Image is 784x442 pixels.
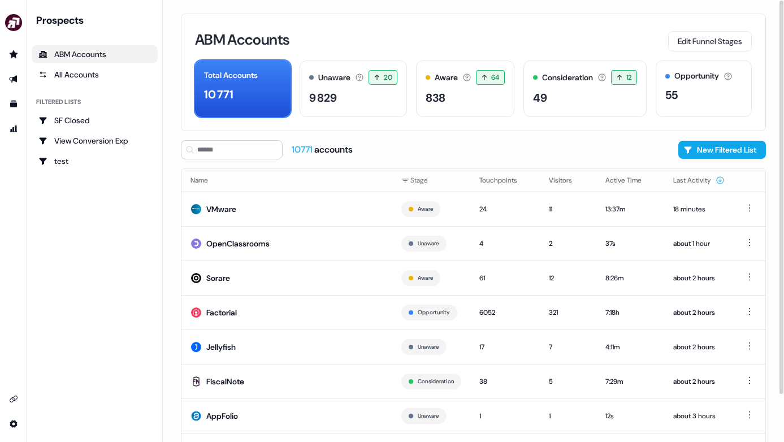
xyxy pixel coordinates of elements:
div: about 2 hours [673,272,725,284]
div: 11 [549,203,587,215]
div: AppFolio [206,410,238,422]
div: Opportunity [674,70,719,82]
div: 12 [549,272,587,284]
span: 12 [626,72,632,83]
div: Stage [401,175,461,186]
button: Last Activity [673,170,725,190]
span: 10771 [292,144,314,155]
div: 5 [549,376,587,387]
button: Opportunity [418,307,450,318]
div: Factorial [206,307,237,318]
div: ABM Accounts [38,49,151,60]
a: Go to outbound experience [5,70,23,88]
button: Aware [418,273,433,283]
button: Unaware [418,342,439,352]
a: Go to integrations [5,415,23,433]
div: FiscalNote [206,376,244,387]
div: about 2 hours [673,341,725,353]
div: Unaware [318,72,350,84]
div: 838 [426,89,445,106]
div: test [38,155,151,167]
div: 7:29m [605,376,655,387]
div: 7:18h [605,307,655,318]
div: about 3 hours [673,410,725,422]
button: Consideration [418,376,454,387]
div: about 2 hours [673,376,725,387]
div: 37s [605,238,655,249]
div: 2 [549,238,587,249]
div: 1 [479,410,531,422]
div: 61 [479,272,531,284]
button: Edit Funnel Stages [668,31,752,51]
span: 64 [491,72,500,83]
div: Filtered lists [36,97,81,107]
div: View Conversion Exp [38,135,151,146]
div: OpenClassrooms [206,238,270,249]
div: 13:37m [605,203,655,215]
h3: ABM Accounts [195,32,289,47]
div: Sorare [206,272,230,284]
button: Unaware [418,411,439,421]
div: All Accounts [38,69,151,80]
a: Go to View Conversion Exp [32,132,158,150]
div: 17 [479,341,531,353]
div: VMware [206,203,236,215]
div: 38 [479,376,531,387]
div: 24 [479,203,531,215]
div: SF Closed [38,115,151,126]
button: Aware [418,204,433,214]
a: All accounts [32,66,158,84]
div: Total Accounts [204,70,258,81]
a: Go to test [32,152,158,170]
span: 20 [384,72,392,83]
div: 1 [549,410,587,422]
div: 321 [549,307,587,318]
a: Go to SF Closed [32,111,158,129]
button: Unaware [418,239,439,249]
button: Active Time [605,170,655,190]
div: 49 [533,89,547,106]
div: Prospects [36,14,158,27]
div: accounts [292,144,353,156]
th: Name [181,169,392,192]
div: 8:26m [605,272,655,284]
a: ABM Accounts [32,45,158,63]
div: about 1 hour [673,238,725,249]
div: 4:11m [605,341,655,353]
div: Jellyfish [206,341,236,353]
button: New Filtered List [678,141,766,159]
div: 9 829 [309,89,337,106]
div: Consideration [542,72,593,84]
div: 7 [549,341,587,353]
a: Go to prospects [5,45,23,63]
div: 18 minutes [673,203,725,215]
div: 55 [665,86,678,103]
div: about 2 hours [673,307,725,318]
div: 4 [479,238,531,249]
div: 6052 [479,307,531,318]
button: Touchpoints [479,170,531,190]
a: Go to templates [5,95,23,113]
div: 12s [605,410,655,422]
a: Go to integrations [5,390,23,408]
div: 10 771 [204,86,233,103]
button: Visitors [549,170,586,190]
div: Aware [435,72,458,84]
a: Go to attribution [5,120,23,138]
